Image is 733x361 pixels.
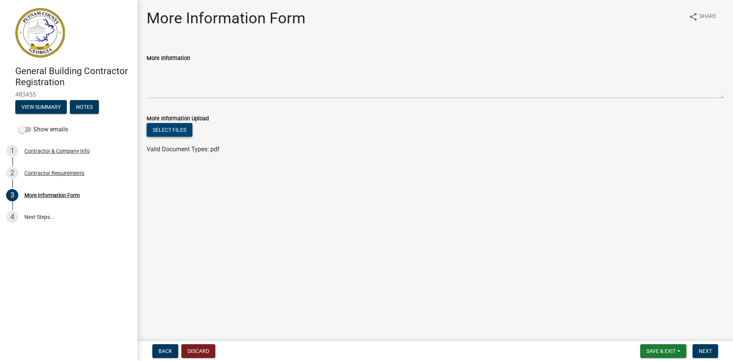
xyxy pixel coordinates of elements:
span: Share [699,12,716,21]
button: Discard [181,344,215,358]
div: 4 [6,211,18,223]
i: share [689,12,698,21]
button: Notes [70,100,99,114]
span: Next [699,348,712,354]
wm-modal-confirm: Summary [15,104,67,110]
div: Contractor & Company Info [24,148,90,154]
span: Valid Document Types: pdf [147,146,220,153]
div: 1 [6,145,18,157]
span: Save & Exit [646,348,676,354]
button: Select files [147,123,192,137]
button: Next [693,344,718,358]
label: More Information [147,56,190,61]
span: Back [158,348,172,354]
div: 3 [6,189,18,201]
div: Contractor Requirements [24,170,84,176]
button: View Summary [15,100,67,114]
div: 2 [6,167,18,179]
span: 483455 [15,91,122,98]
label: Show emails [18,125,68,134]
button: Back [152,344,178,358]
div: More Information Form [24,193,80,198]
h1: More Information Form [147,9,305,28]
button: Save & Exit [640,344,686,358]
wm-modal-confirm: Notes [70,104,99,110]
label: More Information Upload [147,116,209,121]
h4: General Building Contractor Registration [15,66,131,88]
button: shareShare [683,9,722,24]
img: Putnam County, Georgia [15,8,65,58]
